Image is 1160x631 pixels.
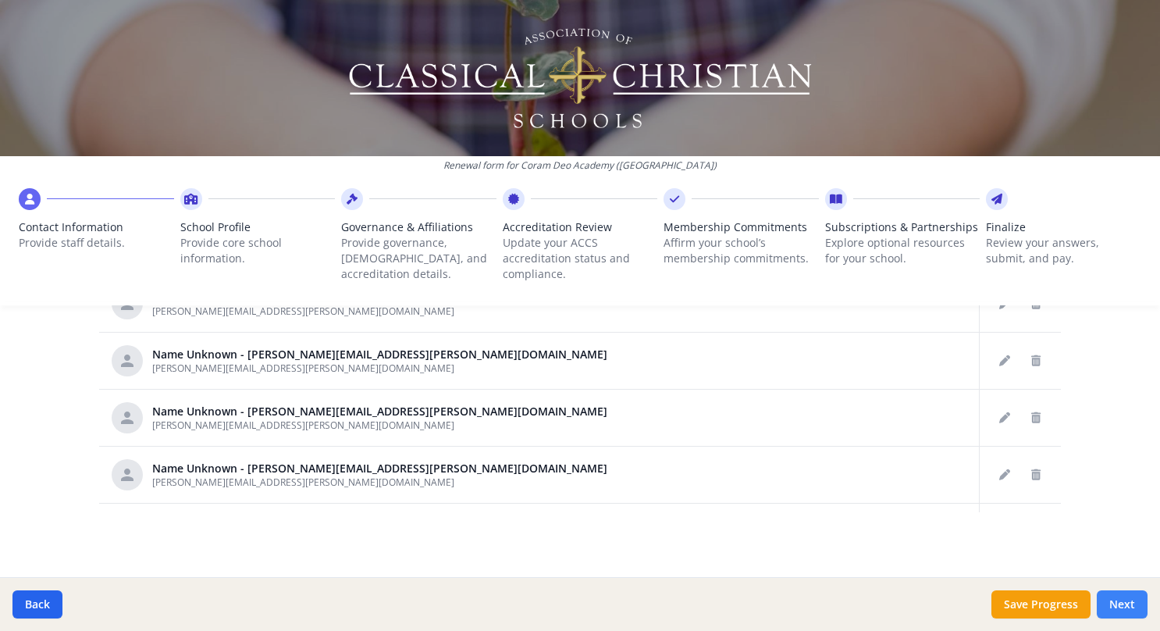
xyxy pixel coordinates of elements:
[825,235,980,266] p: Explore optional resources for your school.
[347,23,814,133] img: Logo
[341,219,496,235] span: Governance & Affiliations
[152,404,607,419] div: Name Unknown - [PERSON_NAME][EMAIL_ADDRESS][PERSON_NAME][DOMAIN_NAME]
[664,219,819,235] span: Membership Commitments
[152,419,454,432] span: [PERSON_NAME][EMAIL_ADDRESS][PERSON_NAME][DOMAIN_NAME]
[12,590,62,619] button: Back
[1097,590,1148,619] button: Next
[992,405,1017,430] button: Edit staff
[986,235,1141,266] p: Review your answers, submit, and pay.
[503,219,658,235] span: Accreditation Review
[503,235,658,282] p: Update your ACCS accreditation status and compliance.
[180,219,336,235] span: School Profile
[19,235,174,251] p: Provide staff details.
[1023,405,1048,430] button: Delete staff
[152,461,607,476] div: Name Unknown - [PERSON_NAME][EMAIL_ADDRESS][PERSON_NAME][DOMAIN_NAME]
[1023,348,1048,373] button: Delete staff
[180,235,336,266] p: Provide core school information.
[152,362,454,375] span: [PERSON_NAME][EMAIL_ADDRESS][PERSON_NAME][DOMAIN_NAME]
[341,235,496,282] p: Provide governance, [DEMOGRAPHIC_DATA], and accreditation details.
[992,348,1017,373] button: Edit staff
[1023,462,1048,487] button: Delete staff
[992,462,1017,487] button: Edit staff
[152,347,607,362] div: Name Unknown - [PERSON_NAME][EMAIL_ADDRESS][PERSON_NAME][DOMAIN_NAME]
[825,219,980,235] span: Subscriptions & Partnerships
[19,219,174,235] span: Contact Information
[986,219,1141,235] span: Finalize
[991,590,1091,619] button: Save Progress
[152,476,454,489] span: [PERSON_NAME][EMAIL_ADDRESS][PERSON_NAME][DOMAIN_NAME]
[664,235,819,266] p: Affirm your school’s membership commitments.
